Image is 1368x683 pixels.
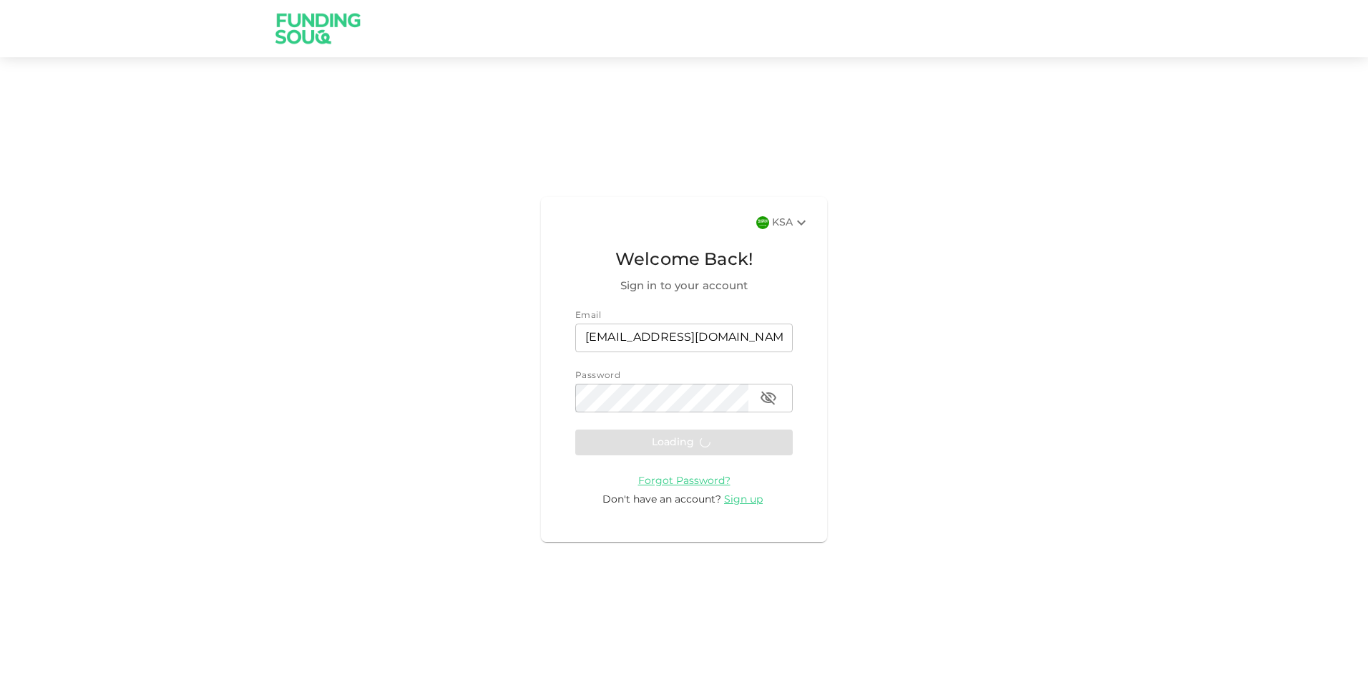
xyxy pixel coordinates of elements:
span: Email [575,311,601,320]
span: Sign up [724,495,763,505]
img: flag-sa.b9a346574cdc8950dd34b50780441f57.svg [756,216,769,229]
span: Sign in to your account [575,278,793,295]
a: Forgot Password? [638,475,731,486]
span: Password [575,372,620,380]
input: password [575,384,748,412]
span: Don't have an account? [602,495,721,505]
input: email [575,324,793,352]
span: Welcome Back! [575,247,793,274]
div: KSA [772,214,810,231]
span: Forgot Password? [638,476,731,486]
